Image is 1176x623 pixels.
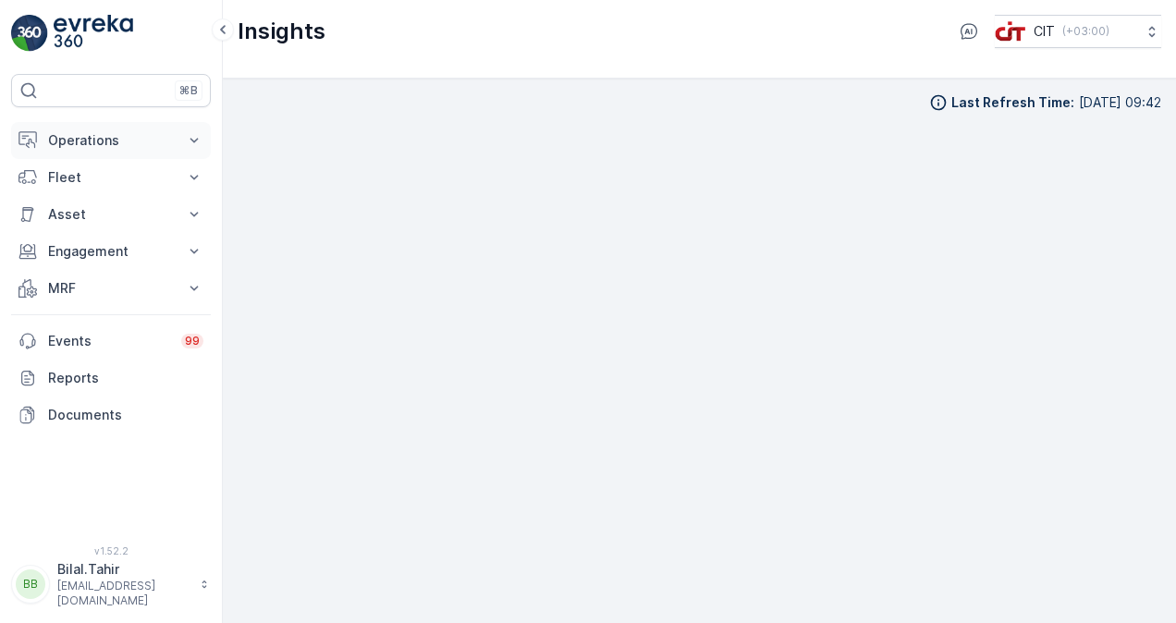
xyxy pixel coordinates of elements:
[238,17,325,46] p: Insights
[11,196,211,233] button: Asset
[995,21,1026,42] img: cit-logo_pOk6rL0.png
[11,122,211,159] button: Operations
[11,323,211,360] a: Events99
[16,569,45,599] div: BB
[54,15,133,52] img: logo_light-DOdMpM7g.png
[179,83,198,98] p: ⌘B
[48,332,170,350] p: Events
[48,406,203,424] p: Documents
[1079,93,1161,112] p: [DATE] 09:42
[1062,24,1109,39] p: ( +03:00 )
[951,93,1074,112] p: Last Refresh Time :
[48,242,174,261] p: Engagement
[995,15,1161,48] button: CIT(+03:00)
[48,369,203,387] p: Reports
[48,205,174,224] p: Asset
[11,560,211,608] button: BBBilal.Tahir[EMAIL_ADDRESS][DOMAIN_NAME]
[11,15,48,52] img: logo
[1034,22,1055,41] p: CIT
[48,131,174,150] p: Operations
[48,168,174,187] p: Fleet
[57,560,190,579] p: Bilal.Tahir
[48,279,174,298] p: MRF
[11,270,211,307] button: MRF
[184,333,201,349] p: 99
[11,545,211,556] span: v 1.52.2
[11,397,211,434] a: Documents
[11,233,211,270] button: Engagement
[11,159,211,196] button: Fleet
[57,579,190,608] p: [EMAIL_ADDRESS][DOMAIN_NAME]
[11,360,211,397] a: Reports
